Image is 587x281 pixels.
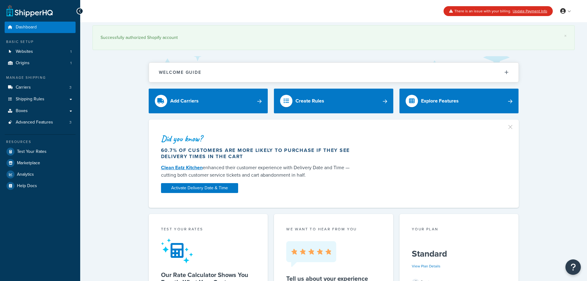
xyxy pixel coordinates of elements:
[16,61,30,66] span: Origins
[17,172,34,177] span: Analytics
[17,149,47,154] span: Test Your Rates
[5,46,76,57] a: Websites1
[170,97,199,105] div: Add Carriers
[274,89,393,113] a: Create Rules
[5,117,76,128] li: Advanced Features
[412,263,440,269] a: View Plan Details
[5,157,76,169] a: Marketplace
[5,169,76,180] a: Analytics
[5,82,76,93] a: Carriers3
[5,94,76,105] a: Shipping Rules
[16,85,31,90] span: Carriers
[161,226,256,233] div: Test your rates
[565,259,581,275] button: Open Resource Center
[70,61,72,66] span: 1
[17,161,40,166] span: Marketplace
[5,117,76,128] a: Advanced Features3
[161,164,203,171] a: Clean Eatz Kitchen
[5,57,76,69] li: Origins
[69,120,72,125] span: 3
[17,183,37,189] span: Help Docs
[5,180,76,191] a: Help Docs
[16,108,28,114] span: Boxes
[286,226,381,232] p: we want to hear from you
[513,8,547,14] a: Update Payment Info
[159,70,201,75] h2: Welcome Guide
[5,22,76,33] a: Dashboard
[149,89,268,113] a: Add Carriers
[421,97,459,105] div: Explore Features
[16,97,44,102] span: Shipping Rules
[5,139,76,145] div: Resources
[161,134,356,143] div: Did you know?
[5,39,76,44] div: Basic Setup
[564,33,567,38] a: ×
[69,85,72,90] span: 3
[149,63,519,82] button: Welcome Guide
[16,120,53,125] span: Advanced Features
[16,25,37,30] span: Dashboard
[161,164,356,179] div: enhanced their customer experience with Delivery Date and Time — cutting both customer service ti...
[5,57,76,69] a: Origins1
[454,8,511,14] span: There is an issue with your billing.
[5,105,76,117] a: Boxes
[412,249,506,259] h5: Standard
[16,49,33,54] span: Websites
[5,75,76,80] div: Manage Shipping
[296,97,324,105] div: Create Rules
[399,89,519,113] a: Explore Features
[161,147,356,160] div: 60.7% of customers are more likely to purchase if they see delivery times in the cart
[5,146,76,157] a: Test Your Rates
[5,82,76,93] li: Carriers
[161,183,238,193] a: Activate Delivery Date & Time
[412,226,506,233] div: Your Plan
[5,46,76,57] li: Websites
[70,49,72,54] span: 1
[101,33,567,42] div: Successfully authorized Shopify account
